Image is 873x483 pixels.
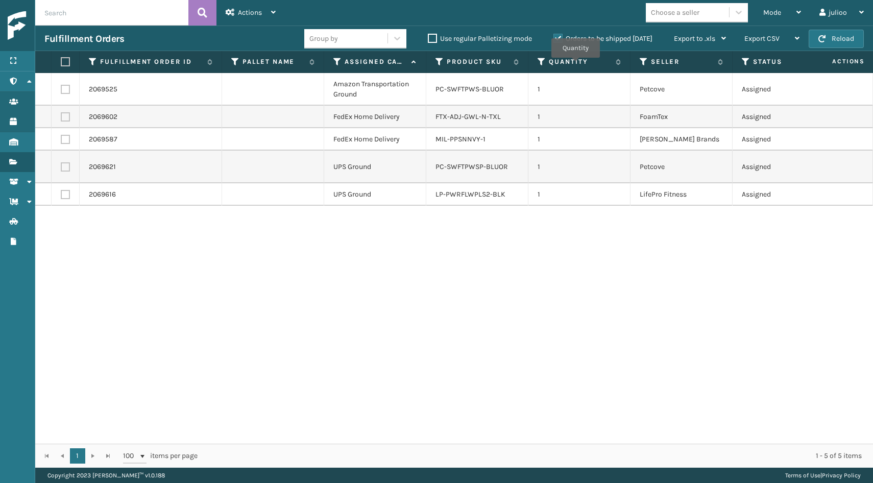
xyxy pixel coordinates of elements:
label: Assigned Carrier Service [345,57,406,66]
td: Assigned [733,73,835,106]
a: 2069525 [89,84,117,94]
div: 1 - 5 of 5 items [212,451,862,461]
a: 2069602 [89,112,117,122]
td: 1 [528,106,630,128]
td: 1 [528,73,630,106]
td: LifePro Fitness [630,183,733,206]
span: 100 [123,451,138,461]
label: Product SKU [447,57,508,66]
td: 1 [528,183,630,206]
label: Seller [651,57,713,66]
span: Export to .xls [674,34,715,43]
span: Actions [800,53,871,70]
span: items per page [123,448,198,464]
td: FedEx Home Delivery [324,128,426,151]
a: 2069616 [89,189,116,200]
img: logo [8,11,100,40]
span: Export CSV [744,34,780,43]
a: MIL-PPSNNVY-1 [435,135,486,143]
td: Amazon Transportation Ground [324,73,426,106]
a: LP-PWRFLWPLS2-BLK [435,190,505,199]
td: FoamTex [630,106,733,128]
label: Use regular Palletizing mode [428,34,532,43]
span: Mode [763,8,781,17]
div: Choose a seller [651,7,699,18]
a: PC-SWFTPWSP-BLUOR [435,162,508,171]
td: Petcove [630,73,733,106]
a: PC-SWFTPWS-BLUOR [435,85,504,93]
button: Reload [809,30,864,48]
td: FedEx Home Delivery [324,106,426,128]
a: FTX-ADJ-GWL-N-TXL [435,112,501,121]
div: | [785,468,861,483]
label: Fulfillment Order Id [100,57,202,66]
a: Privacy Policy [822,472,861,479]
a: 2069587 [89,134,117,144]
h3: Fulfillment Orders [44,33,124,45]
a: Terms of Use [785,472,820,479]
td: Assigned [733,106,835,128]
td: 1 [528,151,630,183]
p: Copyright 2023 [PERSON_NAME]™ v 1.0.188 [47,468,165,483]
label: Orders to be shipped [DATE] [553,34,652,43]
td: [PERSON_NAME] Brands [630,128,733,151]
a: 1 [70,448,85,464]
label: Status [753,57,815,66]
label: Quantity [549,57,611,66]
label: Pallet Name [243,57,304,66]
td: Assigned [733,183,835,206]
td: Petcove [630,151,733,183]
td: Assigned [733,128,835,151]
td: 1 [528,128,630,151]
td: UPS Ground [324,183,426,206]
a: 2069621 [89,162,116,172]
td: Assigned [733,151,835,183]
span: Actions [238,8,262,17]
td: UPS Ground [324,151,426,183]
div: Group by [309,33,338,44]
